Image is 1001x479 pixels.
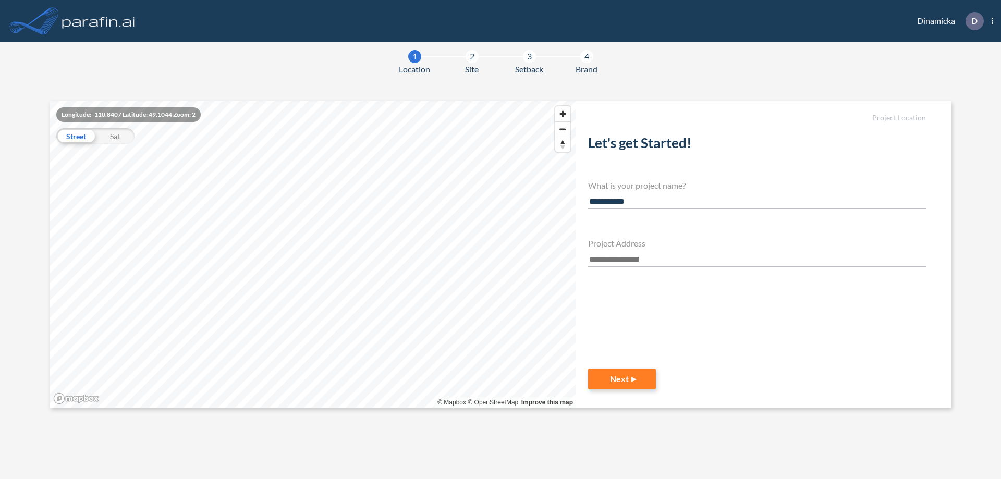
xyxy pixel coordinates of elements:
span: Location [399,63,430,76]
span: Zoom out [555,122,570,137]
h2: Let's get Started! [588,135,926,155]
div: Dinamicka [901,12,993,30]
div: Sat [95,128,135,144]
h4: What is your project name? [588,180,926,190]
span: Setback [515,63,543,76]
div: Street [56,128,95,144]
span: Site [465,63,479,76]
div: Longitude: -110.8407 Latitude: 49.1044 Zoom: 2 [56,107,201,122]
canvas: Map [50,101,576,408]
p: D [971,16,978,26]
div: 1 [408,50,421,63]
div: 3 [523,50,536,63]
button: Zoom in [555,106,570,121]
a: Mapbox [437,399,466,406]
a: Improve this map [521,399,573,406]
img: logo [60,10,137,31]
span: Brand [576,63,597,76]
button: Zoom out [555,121,570,137]
h5: Project Location [588,114,926,122]
a: Mapbox homepage [53,392,99,404]
button: Next [588,369,656,389]
div: 2 [466,50,479,63]
button: Reset bearing to north [555,137,570,152]
div: 4 [580,50,593,63]
a: OpenStreetMap [468,399,518,406]
h4: Project Address [588,238,926,248]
